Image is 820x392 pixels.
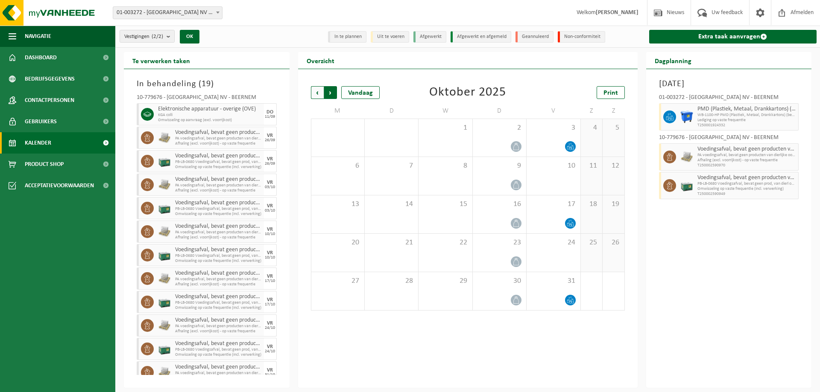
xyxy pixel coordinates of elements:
span: PB-LB-0680 Voedingsafval, bevat geen prod, van dierl oorspr [175,347,262,352]
li: In te plannen [328,31,366,43]
span: Vorige [311,86,324,99]
div: Oktober 2025 [429,86,506,99]
span: PA voedingsafval, bevat geen producten van dierlijke oorspr, [175,324,262,329]
div: VR [267,180,273,185]
span: Dashboard [25,47,57,68]
span: 16 [477,200,522,209]
span: Navigatie [25,26,51,47]
td: W [419,103,472,119]
img: LP-PA-00000-WDN-11 [158,272,171,285]
div: 10-779676 - [GEOGRAPHIC_DATA] NV - BEERNEM [659,135,799,143]
span: 5 [607,123,620,133]
span: 7 [369,161,414,171]
span: Afhaling (excl. voorrijkost) - op vaste frequentie [697,158,797,163]
li: Afgewerkt [413,31,446,43]
span: Omwisseling op aanvraag (excl. voorrijkost) [158,118,262,123]
span: Bedrijfsgegevens [25,68,75,90]
span: 17 [531,200,576,209]
span: Voedingsafval, bevat geen producten van dierlijke oorsprong, gemengde verpakking (exclusief glas) [175,364,262,371]
li: Afgewerkt en afgemeld [451,31,511,43]
span: Voedingsafval, bevat geen producten van dierlijke oorsprong, gemengde verpakking (exclusief glas) [175,270,262,277]
div: 31/10 [265,373,275,377]
span: Voedingsafval, bevat geen producten van dierlijke oorsprong, gemengde verpakking (exclusief glas) [175,223,262,230]
div: VR [267,227,273,232]
span: Omwisseling op vaste frequentie (incl. verwerking) [175,165,262,170]
span: 10 [531,161,576,171]
span: 11 [585,161,598,171]
span: PA voedingsafval, bevat geen producten van dierlijke oorspr, [175,183,262,188]
span: Omwisseling op vaste frequentie (incl. verwerking) [697,186,797,192]
span: 2 [477,123,522,133]
span: Voedingsafval, bevat geen producten van dierlijke oorsprong, gemengde verpakking (exclusief glas) [175,129,262,136]
div: 10-779676 - [GEOGRAPHIC_DATA] NV - BEERNEM [137,95,277,103]
span: KGA colli [158,113,262,118]
span: T250002590949 [697,192,797,197]
span: 20 [316,238,360,247]
img: LP-PA-00000-WDN-11 [158,225,171,238]
span: PB-LB-0680 Voedingsafval, bevat geen prod, van dierl oorspr [175,300,262,305]
span: 8 [423,161,468,171]
span: PB-LB-0680 Voedingsafval, bevat geen prod, van dierl oorspr [175,253,262,258]
div: VR [267,368,273,373]
div: 17/10 [265,279,275,283]
span: 30 [477,276,522,286]
span: 22 [423,238,468,247]
td: M [311,103,365,119]
span: Voedingsafval, bevat geen producten van dierlijke oorsprong, gemengde verpakking (exclusief glas) [175,176,262,183]
span: Acceptatievoorwaarden [25,175,94,196]
span: Afhaling (excl. voorrijkost) - op vaste frequentie [175,235,262,240]
a: Print [597,86,625,99]
div: 01-003272 - [GEOGRAPHIC_DATA] NV - BEERNEM [659,95,799,103]
h2: Overzicht [298,52,343,69]
img: LP-PA-00000-WDN-11 [158,131,171,144]
h3: [DATE] [659,78,799,90]
span: Elektronische apparatuur - overige (OVE) [158,106,262,113]
span: Omwisseling op vaste frequentie (incl. verwerking) [175,212,262,217]
span: 28 [369,276,414,286]
div: 11/09 [265,115,275,119]
img: LP-PA-00000-WDN-11 [158,178,171,191]
span: Voedingsafval, bevat geen producten van dierlijke oorsprong, gemengde verpakking (exclusief glas) [175,317,262,324]
span: WB-1100-HP PMD (Plastiek, Metaal, Drankkartons) (bedrijven) [697,113,797,118]
div: VR [267,297,273,302]
img: WB-1100-HPE-BE-01 [680,110,693,123]
span: 1 [423,123,468,133]
img: PB-LB-0680-HPE-GN-01 [158,155,171,168]
span: Afhaling (excl. voorrijkost) - op vaste frequentie [175,141,262,146]
div: VR [267,250,273,256]
span: Omwisseling op vaste frequentie (incl. verwerking) [175,352,262,357]
img: PB-LB-0680-HPE-GN-01 [158,343,171,355]
img: LP-PA-00000-WDN-11 [158,366,171,379]
div: VR [267,321,273,326]
span: Voedingsafval, bevat geen producten van dierlijke oorsprong, gemengde verpakking (exclusief glas) [697,146,797,153]
span: 12 [607,161,620,171]
div: 03/10 [265,185,275,189]
div: 24/10 [265,349,275,354]
img: LP-PA-00000-WDN-11 [158,319,171,332]
div: 10/10 [265,232,275,236]
span: Lediging op vaste frequentie [697,118,797,123]
span: 13 [316,200,360,209]
span: PB-LB-0680 Voedingsafval, bevat geen prod, van dierl oorspr [175,206,262,212]
span: PMD (Plastiek, Metaal, Drankkartons) (bedrijven) [697,106,797,113]
span: 9 [477,161,522,171]
span: Contactpersonen [25,90,74,111]
div: 17/10 [265,302,275,307]
td: D [365,103,419,119]
span: PB-LB-0680 Voedingsafval, bevat geen prod, van dierl oorspr [175,160,262,165]
strong: [PERSON_NAME] [596,9,638,16]
span: 4 [585,123,598,133]
span: Omwisseling op vaste frequentie (incl. verwerking) [175,305,262,311]
span: 6 [316,161,360,171]
span: Voedingsafval, bevat geen producten van dierlijke oorsprong, gemengde verpakking (exclusief glas) [175,200,262,206]
count: (2/2) [152,34,163,39]
span: Voedingsafval, bevat geen producten van dierlijke oorsprong, gemengde verpakking (exclusief glas) [175,153,262,160]
div: VR [267,203,273,209]
img: PB-LB-0680-HPE-GN-01 [158,202,171,215]
span: Gebruikers [25,111,57,132]
span: T250002590970 [697,163,797,168]
span: 23 [477,238,522,247]
li: Uit te voeren [371,31,409,43]
span: Voedingsafval, bevat geen producten van dierlijke oorsprong, gemengde verpakking (exclusief glas) [175,340,262,347]
td: Z [581,103,603,119]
